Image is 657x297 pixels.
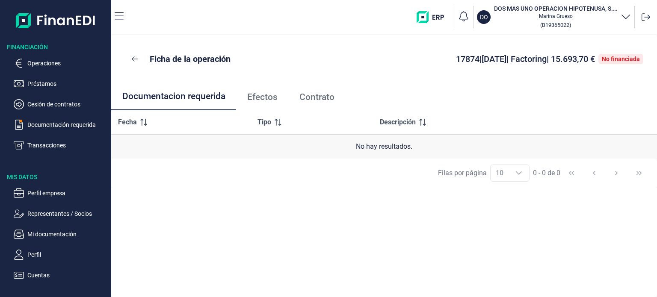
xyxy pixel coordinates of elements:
[456,54,595,64] span: 17874 | [DATE] | Factoring | 15.693,70 €
[14,120,108,130] button: Documentación requerida
[27,99,108,109] p: Cesión de contratos
[27,229,108,239] p: Mi documentación
[27,270,108,280] p: Cuentas
[27,120,108,130] p: Documentación requerida
[494,13,617,20] p: Marina Grueso
[27,209,108,219] p: Representantes / Socios
[14,188,108,198] button: Perfil empresa
[247,93,278,102] span: Efectos
[14,250,108,260] button: Perfil
[494,4,617,13] h3: DOS MAS UNO OPERACION HIPOTENUSA, S.L.
[257,117,271,127] span: Tipo
[629,163,649,183] button: Last Page
[477,4,631,30] button: DODOS MAS UNO OPERACION HIPOTENUSA, S.L.Marina Grueso(B19365022)
[27,140,108,150] p: Transacciones
[561,163,582,183] button: First Page
[14,229,108,239] button: Mi documentación
[380,117,416,127] span: Descripción
[27,250,108,260] p: Perfil
[288,83,345,111] a: Contrato
[14,79,108,89] button: Préstamos
[14,209,108,219] button: Representantes / Socios
[584,163,604,183] button: Previous Page
[14,140,108,150] button: Transacciones
[14,99,108,109] button: Cesión de contratos
[118,117,137,127] span: Fecha
[27,58,108,68] p: Operaciones
[122,92,225,101] span: Documentacion requerida
[299,93,334,102] span: Contrato
[150,53,231,65] p: Ficha de la operación
[14,58,108,68] button: Operaciones
[111,83,236,111] a: Documentacion requerida
[509,165,529,181] div: Choose
[606,163,627,183] button: Next Page
[602,56,640,62] div: No financiada
[236,83,288,111] a: Efectos
[533,170,560,176] span: 0 - 0 de 0
[16,7,96,34] img: Logo de aplicación
[540,22,571,28] small: Copiar cif
[27,188,108,198] p: Perfil empresa
[14,270,108,280] button: Cuentas
[417,11,450,23] img: erp
[438,168,487,178] div: Filas por página
[118,141,650,152] div: No hay resultados.
[480,13,488,21] p: DO
[27,79,108,89] p: Préstamos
